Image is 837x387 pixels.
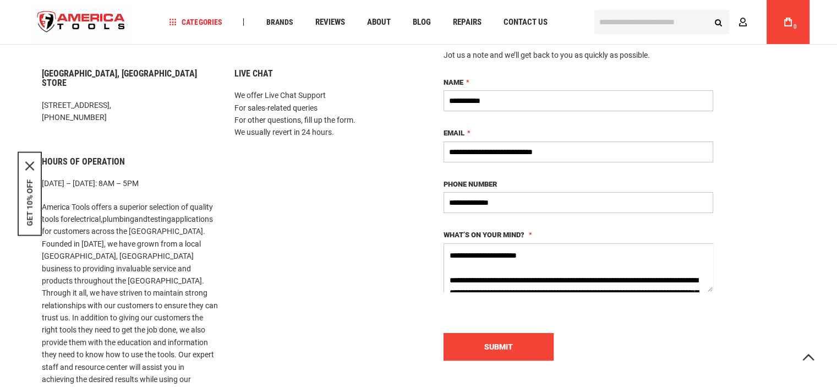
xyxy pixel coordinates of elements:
[362,15,395,30] a: About
[28,2,135,43] img: America Tools
[42,177,218,189] p: [DATE] – [DATE]: 8AM – 5PM
[444,129,464,137] span: Email
[708,12,729,32] button: Search
[794,24,797,30] span: 0
[28,2,135,43] a: store logo
[25,161,34,170] button: Close
[444,50,713,61] div: Jot us a note and we’ll get back to you as quickly as possible.
[42,157,218,167] h6: Hours of Operation
[452,18,481,26] span: Repairs
[447,15,486,30] a: Repairs
[503,18,547,26] span: Contact Us
[412,18,430,26] span: Blog
[169,18,222,26] span: Categories
[25,161,34,170] svg: close icon
[444,231,524,239] span: What’s on your mind?
[42,69,218,88] h6: [GEOGRAPHIC_DATA], [GEOGRAPHIC_DATA] Store
[164,15,227,30] a: Categories
[484,342,513,351] span: Submit
[498,15,552,30] a: Contact Us
[25,179,34,226] button: GET 10% OFF
[444,333,554,361] button: Submit
[315,18,344,26] span: Reviews
[407,15,435,30] a: Blog
[310,15,349,30] a: Reviews
[444,78,463,86] span: Name
[42,99,218,124] p: [STREET_ADDRESS], [PHONE_NUMBER]
[444,180,497,188] span: Phone Number
[234,69,411,79] h6: Live Chat
[102,215,134,224] a: plumbing
[266,18,293,26] span: Brands
[261,15,298,30] a: Brands
[234,89,411,139] p: We offer Live Chat Support For sales-related queries For other questions, fill up the form. We us...
[147,215,171,224] a: testing
[70,215,101,224] a: electrical
[366,18,390,26] span: About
